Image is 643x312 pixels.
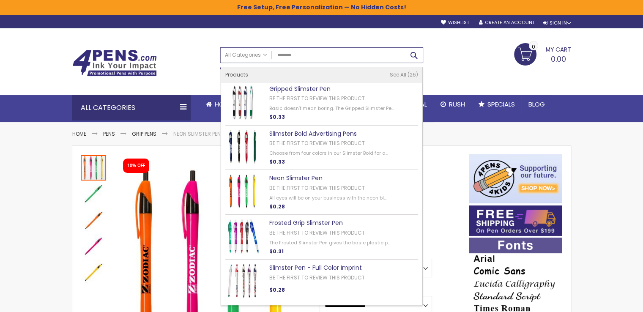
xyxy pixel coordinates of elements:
[522,95,552,114] a: Blog
[269,219,343,227] a: Frosted Grip Slimster Pen
[487,100,515,109] span: Specials
[225,85,260,120] img: Gripped Slimster Pen
[390,71,418,78] a: See All 26
[543,20,571,26] div: Sign In
[352,63,423,80] div: Free shipping on pen orders over $199
[269,105,394,112] div: Basic doesn’t mean boring. The Gripped Slimster Pe...
[269,203,285,210] span: $0.28
[269,85,331,93] a: Gripped Slimster Pen
[225,52,267,58] span: All Categories
[225,219,260,254] img: Frosted Grip Slimster Pen
[269,158,285,165] span: $0.33
[221,48,271,62] a: All Categories
[103,130,115,137] a: Pens
[269,263,362,272] a: Slimster Pen - Full Color Imprint
[81,154,107,181] div: Neon Slimster Pen
[225,174,260,209] img: Neon Slimster Pen
[81,181,107,207] div: Neon Slimster Pen
[81,233,107,259] div: Neon Slimster Pen
[441,19,469,26] a: Wishlist
[514,43,571,64] a: 0.00 0
[127,163,145,169] div: 10% OFF
[199,95,239,114] a: Home
[269,229,365,236] a: Be the first to review this product
[173,131,221,137] li: Neon Slimster Pen
[269,140,365,147] a: Be the first to review this product
[81,207,107,233] div: Neon Slimster Pen
[215,100,232,109] span: Home
[72,130,86,137] a: Home
[269,150,394,156] div: Choose from four colors in our Slimster Bold for a...
[81,208,106,233] img: Neon Slimster Pen
[269,95,365,102] a: Be the first to review this product
[269,248,284,255] span: $0.31
[269,240,394,246] div: The Frosted Slimster Pen gives the basic plastic p...
[269,195,394,201] div: All eyes will be on your business with the neon bl...
[528,100,545,109] span: Blog
[532,43,535,51] span: 0
[269,174,323,182] a: Neon Slimster Pen
[81,259,106,285] div: Neon Slimster Pen
[269,286,285,293] span: $0.28
[72,95,191,120] div: All Categories
[81,260,106,285] img: Neon Slimster Pen
[408,71,418,78] span: 26
[269,184,365,192] a: Be the first to review this product
[390,71,406,78] span: See All
[81,181,106,207] img: Neon Slimster Pen
[269,129,357,138] a: Slimster Bold Advertising Pens
[225,264,260,298] img: Slimster Pen - Full Color Imprint
[551,54,566,64] span: 0.00
[469,154,562,203] img: 4pens 4 kids
[479,19,534,26] a: Create an Account
[269,113,285,120] span: $0.33
[81,234,106,259] img: Neon Slimster Pen
[225,71,248,78] span: Products
[269,274,365,281] a: Be the first to review this product
[469,205,562,236] img: Free shipping on orders over $199
[132,130,156,137] a: Grip Pens
[434,95,472,114] a: Rush
[225,130,260,164] img: Slimster Bold Advertising Pens
[472,95,522,114] a: Specials
[449,100,465,109] span: Rush
[72,49,157,77] img: 4Pens Custom Pens and Promotional Products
